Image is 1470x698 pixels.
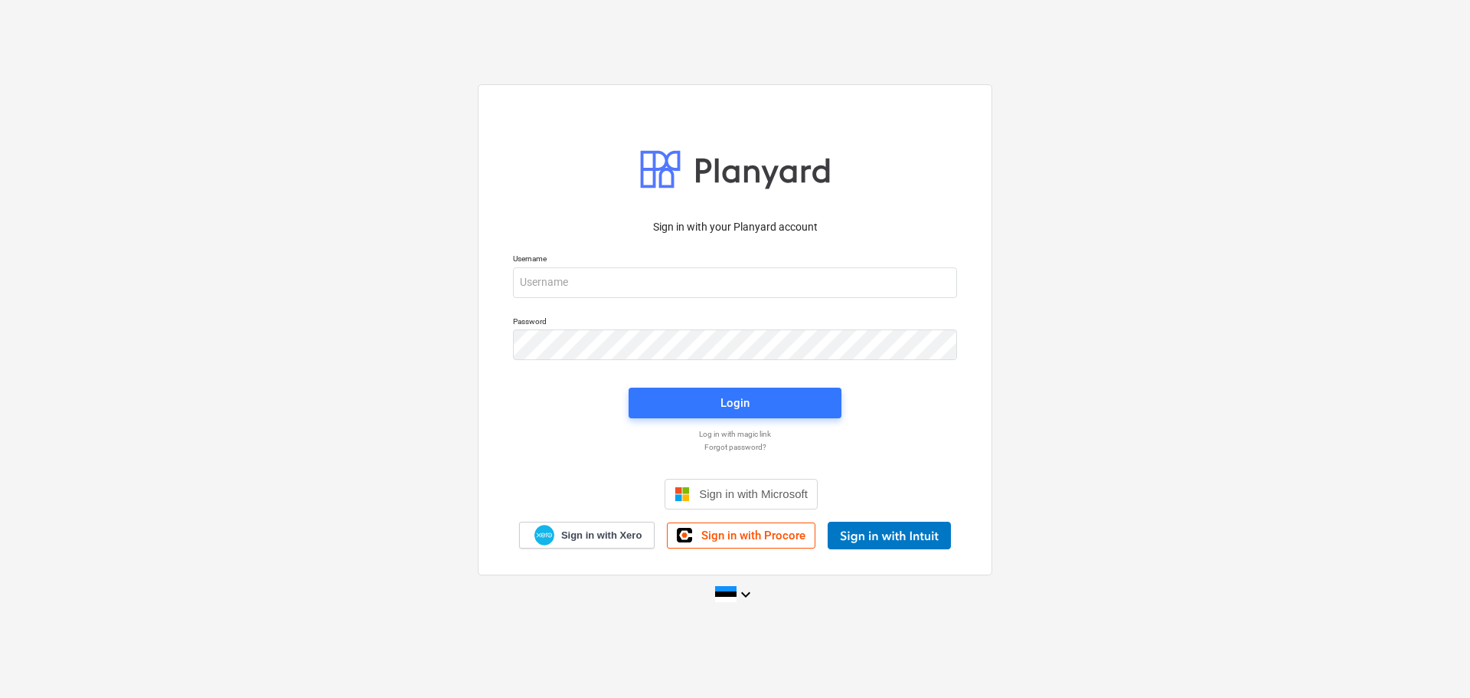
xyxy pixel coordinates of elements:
span: Sign in with Xero [561,529,642,542]
div: Login [720,393,750,413]
input: Username [513,267,957,298]
p: Password [513,316,957,329]
span: Sign in with Microsoft [699,487,808,500]
p: Sign in with your Planyard account [513,219,957,235]
a: Forgot password? [505,442,965,452]
button: Login [629,388,841,418]
p: Username [513,254,957,267]
a: Log in with magic link [505,429,965,439]
a: Sign in with Xero [519,522,655,549]
span: Sign in with Procore [701,529,805,542]
i: keyboard_arrow_down [737,585,755,604]
img: Microsoft logo [675,487,690,502]
img: Xero logo [534,525,554,546]
a: Sign in with Procore [667,523,815,549]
